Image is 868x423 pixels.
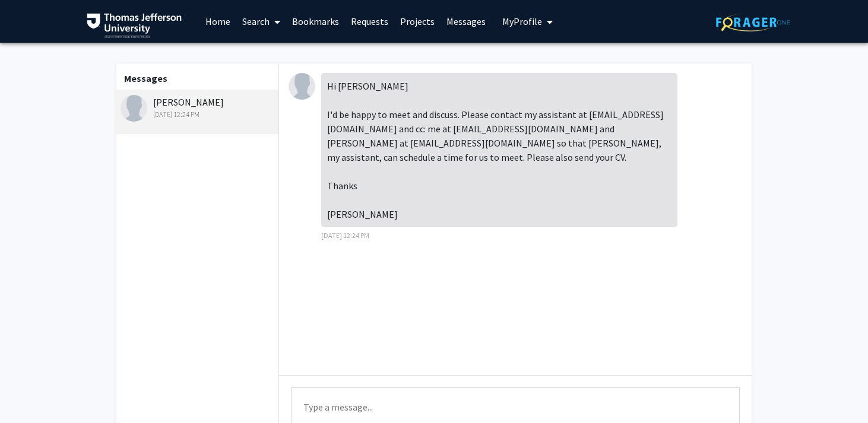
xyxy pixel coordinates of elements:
span: [DATE] 12:24 PM [321,231,369,240]
div: Hi [PERSON_NAME] I'd be happy to meet and discuss. Please contact my assistant at [EMAIL_ADDRESS]... [321,73,677,227]
span: My Profile [502,15,542,27]
a: Requests [345,1,394,42]
div: [DATE] 12:24 PM [121,109,275,120]
a: Bookmarks [286,1,345,42]
a: Projects [394,1,441,42]
img: Thomas Jefferson University Logo [87,13,182,38]
a: Messages [441,1,492,42]
a: Search [236,1,286,42]
a: Home [199,1,236,42]
img: ForagerOne Logo [716,13,790,31]
img: Joel Schuman [289,73,315,100]
img: Joel Schuman [121,95,147,122]
b: Messages [124,72,167,84]
iframe: Chat [9,370,50,414]
div: [PERSON_NAME] [121,95,275,120]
